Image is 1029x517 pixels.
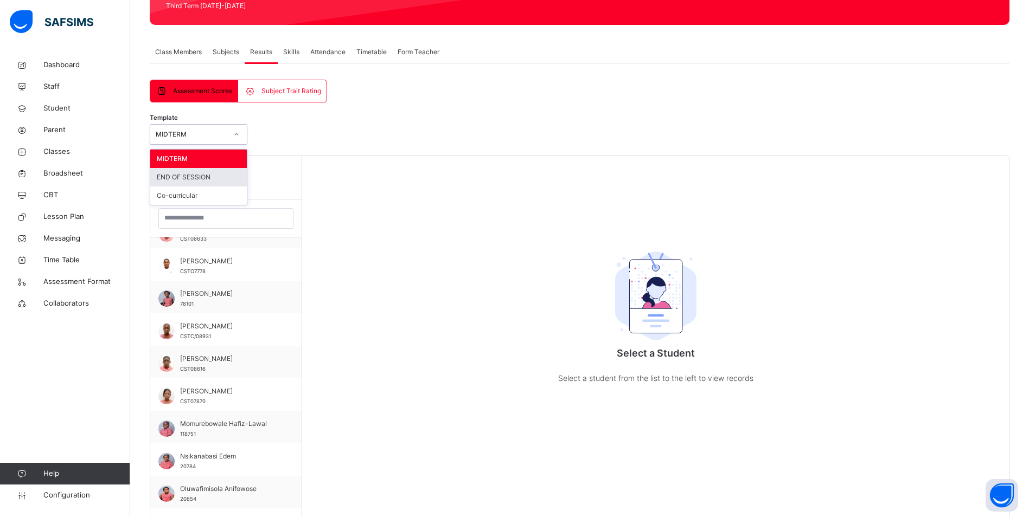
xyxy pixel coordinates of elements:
[158,421,175,437] img: 118751.png
[180,451,277,461] span: Nsikanabasi Edem
[356,47,387,57] span: Timetable
[158,290,175,307] img: 78101.png
[180,236,207,242] span: CST08633
[986,479,1018,512] button: Open asap
[173,86,232,96] span: Assessment Scores
[250,47,272,57] span: Results
[310,47,346,57] span: Attendance
[180,333,211,339] span: CSTC/08931
[180,419,277,429] span: Momurebowale Hafiz-Lawal
[43,81,130,92] span: Staff
[558,224,753,245] div: Select a Student
[150,150,247,168] div: MIDTERM
[558,346,753,360] p: Select a Student
[158,258,175,274] img: CSTO7778.png
[615,251,696,340] img: student.207b5acb3037b72b59086e8b1a17b1d0.svg
[158,323,175,339] img: CSTC_08931.png
[43,211,130,222] span: Lesson Plan
[213,47,239,57] span: Subjects
[558,371,753,385] p: Select a student from the list to the left to view records
[158,388,175,404] img: CST07870.png
[156,130,227,139] div: MIDTERM
[180,431,196,437] span: 118751
[158,356,175,372] img: CST08616.png
[43,233,130,244] span: Messaging
[261,86,321,96] span: Subject Trait Rating
[158,453,175,469] img: 20784.png
[43,60,130,70] span: Dashboard
[43,190,130,201] span: CBT
[180,366,206,372] span: CST08616
[180,398,206,404] span: CST07870
[180,496,196,502] span: 20854
[180,463,196,469] span: 20784
[180,256,277,266] span: [PERSON_NAME]
[180,289,277,299] span: [PERSON_NAME]
[43,276,130,287] span: Assessment Format
[43,298,130,309] span: Collaborators
[155,47,202,57] span: Class Members
[43,490,130,501] span: Configuration
[43,146,130,157] span: Classes
[10,10,93,33] img: safsims
[283,47,299,57] span: Skills
[180,268,206,274] span: CSTO7778
[43,168,130,179] span: Broadsheet
[180,484,277,494] span: Oluwafimisola Anifowose
[180,301,194,307] span: 78101
[398,47,439,57] span: Form Teacher
[43,103,130,114] span: Student
[180,321,277,331] span: [PERSON_NAME]
[43,255,130,266] span: Time Table
[43,468,130,479] span: Help
[150,113,178,122] span: Template
[43,125,130,135] span: Parent
[150,186,247,205] div: Co-curricular
[180,354,277,364] span: [PERSON_NAME]
[180,386,277,396] span: [PERSON_NAME]
[158,486,175,502] img: 20854.png
[150,168,247,186] div: END OF SESSION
